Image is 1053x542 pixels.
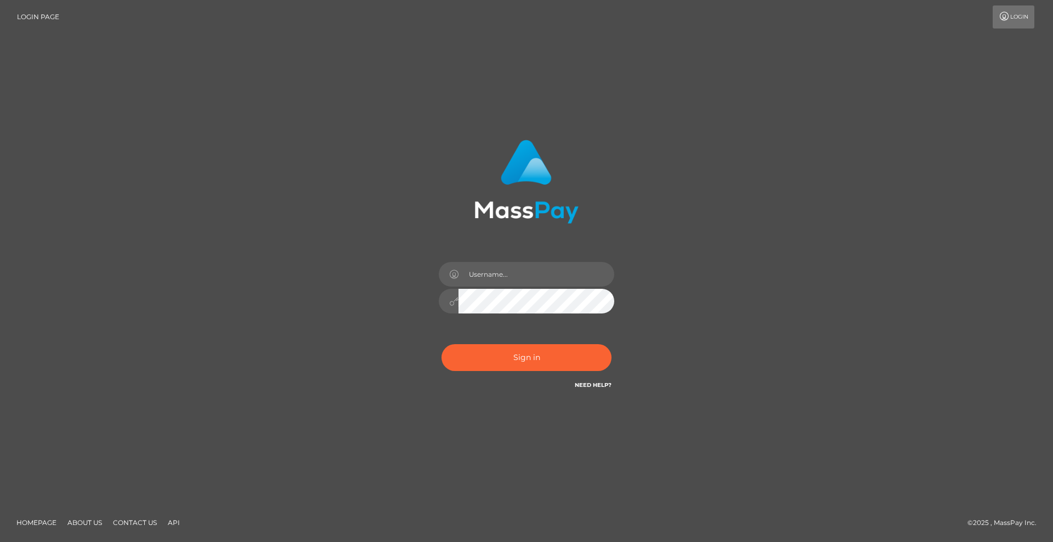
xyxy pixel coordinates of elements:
img: MassPay Login [474,140,579,224]
a: Contact Us [109,514,161,531]
a: About Us [63,514,106,531]
input: Username... [458,262,614,287]
button: Sign in [441,344,612,371]
a: Homepage [12,514,61,531]
a: Need Help? [575,381,612,389]
a: Login [993,5,1034,28]
a: API [163,514,184,531]
a: Login Page [17,5,59,28]
div: © 2025 , MassPay Inc. [967,517,1045,529]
